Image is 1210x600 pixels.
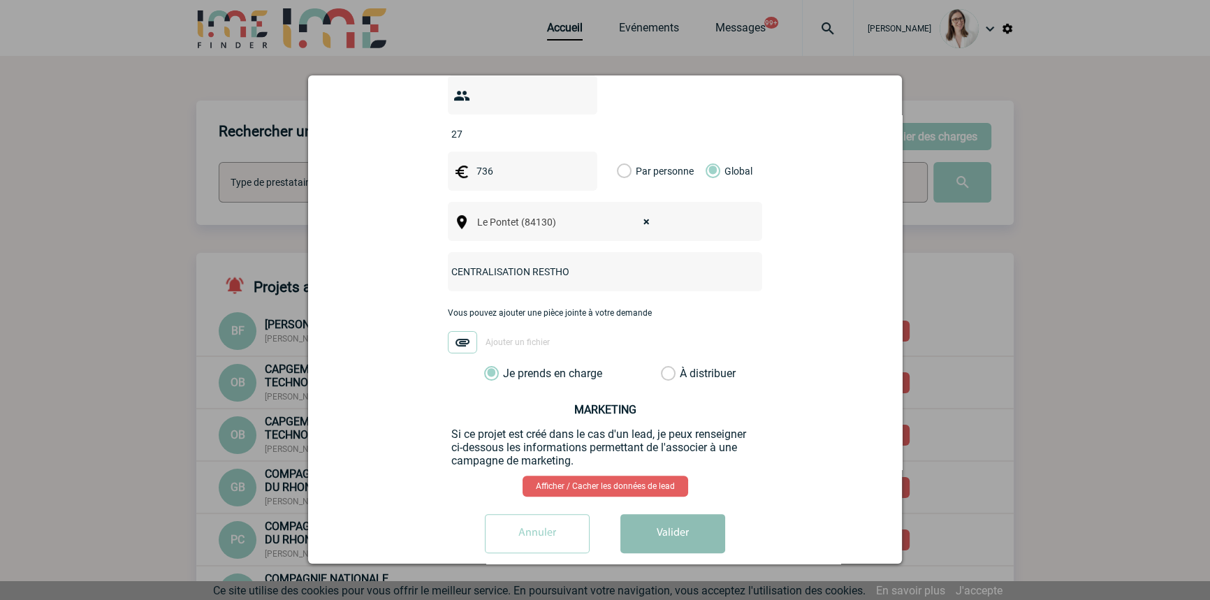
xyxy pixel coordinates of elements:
input: Nom de l'événement [448,263,725,281]
label: Je prends en charge [484,367,508,381]
span: × [643,212,650,232]
input: Annuler [485,514,590,553]
span: Le Pontet (84130) [472,212,664,232]
button: Valider [620,514,725,553]
p: Vous pouvez ajouter une pièce jointe à votre demande [448,308,762,318]
label: À distribuer [661,367,676,381]
input: Budget HT [473,162,569,180]
p: Si ce projet est créé dans le cas d'un lead, je peux renseigner ci-dessous les informations perme... [451,427,759,467]
label: Global [706,152,715,191]
input: Nombre de participants [448,125,579,143]
label: Par personne [617,152,632,191]
span: Ajouter un fichier [486,337,550,347]
h3: MARKETING [451,403,759,416]
a: Afficher / Cacher les données de lead [523,476,688,497]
